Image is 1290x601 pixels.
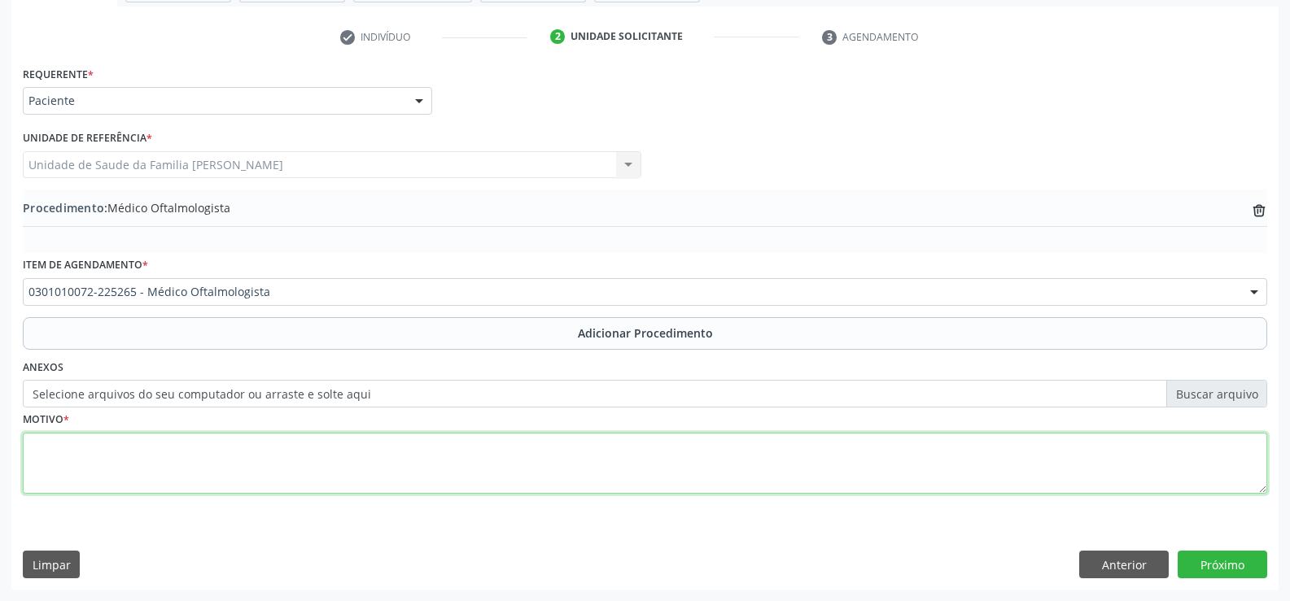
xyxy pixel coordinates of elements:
[578,324,713,342] span: Adicionar Procedimento
[28,93,399,109] span: Paciente
[23,355,63,381] label: Anexos
[23,317,1267,350] button: Adicionar Procedimento
[28,284,1234,300] span: 0301010072-225265 - Médico Oftalmologista
[23,126,152,151] label: Unidade de referência
[23,200,107,216] span: Procedimento:
[23,551,80,578] button: Limpar
[571,29,683,44] div: Unidade solicitante
[23,199,230,216] span: Médico Oftalmologista
[1178,551,1267,578] button: Próximo
[1079,551,1169,578] button: Anterior
[550,29,565,44] div: 2
[23,253,148,278] label: Item de agendamento
[23,407,69,433] label: Motivo
[23,62,94,87] label: Requerente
